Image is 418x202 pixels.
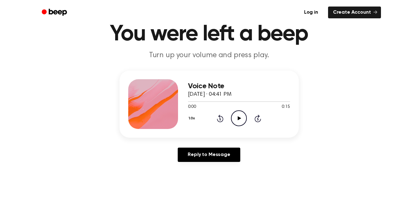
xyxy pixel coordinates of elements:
[298,5,324,20] a: Log in
[37,7,73,19] a: Beep
[188,113,197,124] button: 1.0x
[50,23,369,45] h1: You were left a beep
[328,7,381,18] a: Create Account
[188,82,290,90] h3: Voice Note
[282,104,290,110] span: 0:15
[188,92,232,97] span: [DATE] · 04:41 PM
[90,50,329,61] p: Turn up your volume and press play.
[178,148,240,162] a: Reply to Message
[188,104,196,110] span: 0:00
